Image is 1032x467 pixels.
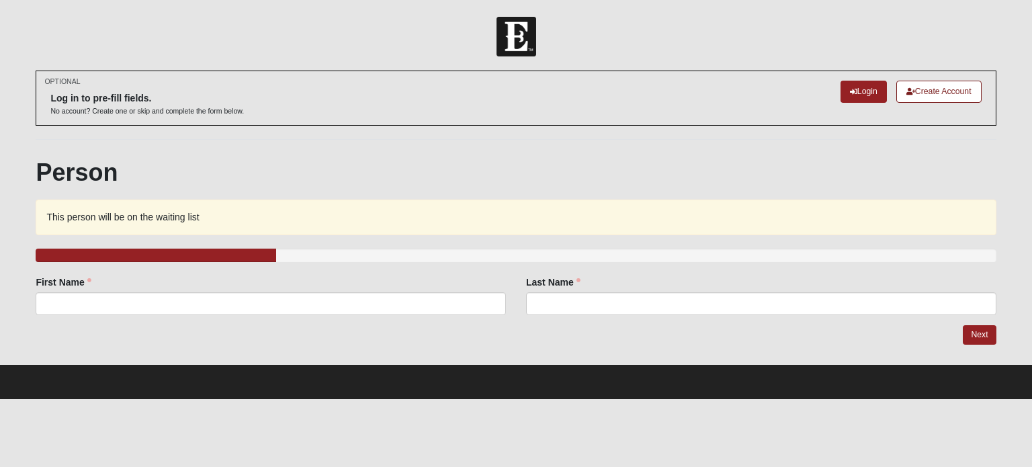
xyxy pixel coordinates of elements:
small: OPTIONAL [44,77,80,87]
a: Create Account [896,81,982,103]
a: Next [963,325,996,345]
h1: Person [36,158,996,187]
label: Last Name [526,275,580,289]
p: No account? Create one or skip and complete the form below. [50,106,244,116]
span: This person will be on the waiting list [46,212,199,222]
label: First Name [36,275,91,289]
img: Church of Eleven22 Logo [497,17,536,56]
h6: Log in to pre-fill fields. [50,93,244,104]
a: Login [841,81,887,103]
